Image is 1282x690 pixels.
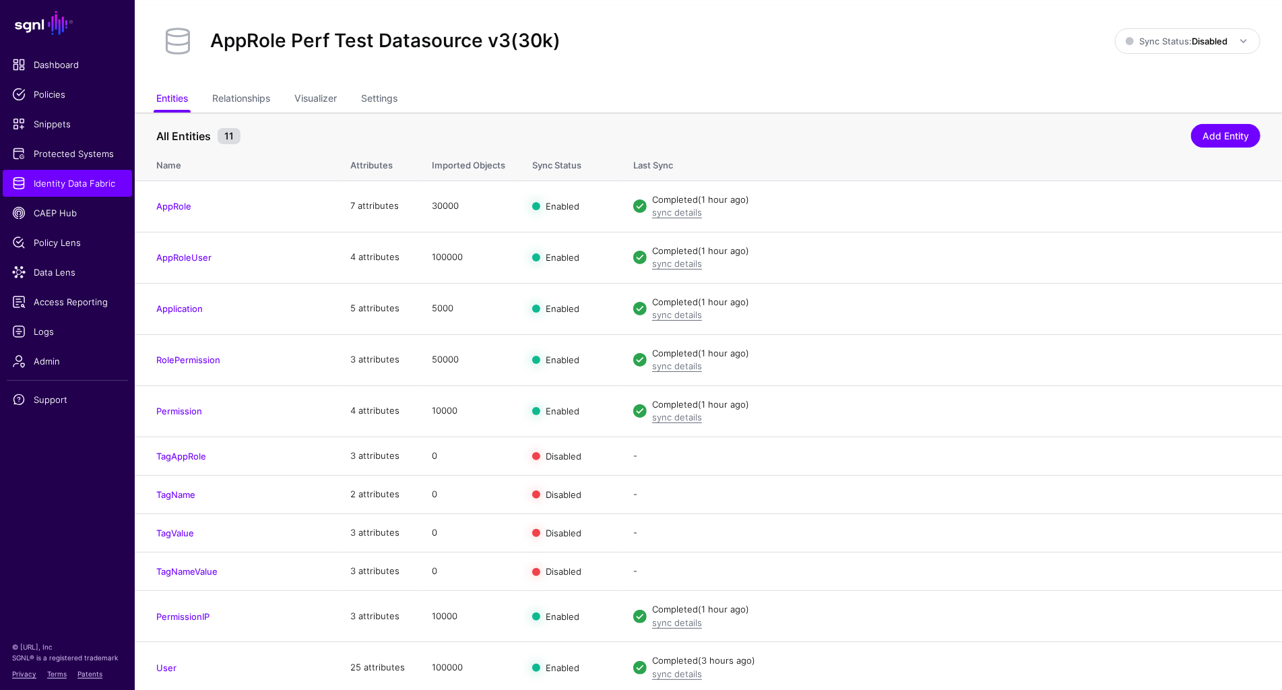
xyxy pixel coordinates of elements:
a: Access Reporting [3,288,132,315]
span: Policy Lens [12,236,123,249]
a: Settings [361,87,397,113]
span: All Entities [153,128,214,144]
td: 0 [418,553,519,591]
span: Admin [12,354,123,368]
a: Relationships [212,87,270,113]
a: Identity Data Fabric [3,170,132,197]
td: 3 attributes [337,437,418,475]
a: Privacy [12,670,36,678]
td: 3 attributes [337,591,418,642]
span: Enabled [546,201,579,212]
td: 0 [418,513,519,552]
span: Disabled [546,450,581,461]
a: RolePermission [156,354,220,365]
th: Last Sync [620,146,1282,181]
a: Admin [3,348,132,375]
a: SGNL [8,8,127,38]
a: sync details [652,360,702,371]
td: 10000 [418,385,519,437]
a: Protected Systems [3,140,132,167]
th: Imported Objects [418,146,519,181]
td: 7 attributes [337,181,418,232]
a: sync details [652,668,702,679]
a: User [156,662,177,673]
td: 4 attributes [337,232,418,283]
td: 0 [418,437,519,475]
th: Attributes [337,146,418,181]
div: Completed (3 hours ago) [652,654,1260,668]
td: 2 attributes [337,475,418,513]
div: Completed (1 hour ago) [652,193,1260,207]
td: 30000 [418,181,519,232]
a: Snippets [3,111,132,137]
a: Policies [3,81,132,108]
th: Sync Status [519,146,620,181]
a: sync details [652,207,702,218]
span: Enabled [546,662,579,672]
a: Permission [156,406,202,416]
span: CAEP Hub [12,206,123,220]
span: Support [12,393,123,406]
td: 5000 [418,283,519,334]
app-datasources-item-entities-syncstatus: - [633,450,637,461]
div: Completed (1 hour ago) [652,603,1260,617]
td: 3 attributes [337,334,418,385]
a: Patents [77,670,102,678]
a: Application [156,303,203,314]
a: AppRole [156,201,191,212]
span: Enabled [546,610,579,621]
td: 3 attributes [337,553,418,591]
a: Terms [47,670,67,678]
span: Identity Data Fabric [12,177,123,190]
div: Completed (1 hour ago) [652,347,1260,360]
td: 5 attributes [337,283,418,334]
span: Disabled [546,566,581,577]
app-datasources-item-entities-syncstatus: - [633,489,637,499]
a: Data Lens [3,259,132,286]
td: 50000 [418,334,519,385]
a: TagAppRole [156,451,206,462]
span: Logs [12,325,123,338]
a: Visualizer [294,87,337,113]
span: Enabled [546,303,579,314]
span: Dashboard [12,58,123,71]
p: © [URL], Inc [12,641,123,652]
td: 3 attributes [337,513,418,552]
h2: AppRole Perf Test Datasource v3(30k) [210,30,560,53]
span: Access Reporting [12,295,123,309]
small: 11 [218,128,241,144]
span: Disabled [546,528,581,538]
app-datasources-item-entities-syncstatus: - [633,527,637,538]
span: Enabled [546,252,579,263]
a: TagName [156,489,195,500]
div: Completed (1 hour ago) [652,398,1260,412]
strong: Disabled [1192,36,1227,46]
a: TagNameValue [156,566,218,577]
div: Completed (1 hour ago) [652,245,1260,258]
a: Entities [156,87,188,113]
a: Dashboard [3,51,132,78]
td: 100000 [418,232,519,283]
a: PermissionIP [156,611,210,622]
span: Disabled [546,489,581,499]
a: sync details [652,309,702,320]
span: Data Lens [12,265,123,279]
td: 10000 [418,591,519,642]
span: Enabled [546,406,579,416]
th: Name [135,146,337,181]
a: Policy Lens [3,229,132,256]
span: Protected Systems [12,147,123,160]
a: sync details [652,617,702,628]
span: Sync Status: [1126,36,1227,46]
p: SGNL® is a registered trademark [12,652,123,663]
span: Snippets [12,117,123,131]
app-datasources-item-entities-syncstatus: - [633,565,637,576]
a: Logs [3,318,132,345]
div: Completed (1 hour ago) [652,296,1260,309]
a: sync details [652,258,702,269]
a: Add Entity [1191,124,1260,148]
a: sync details [652,412,702,422]
td: 4 attributes [337,385,418,437]
span: Enabled [546,354,579,365]
a: CAEP Hub [3,199,132,226]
